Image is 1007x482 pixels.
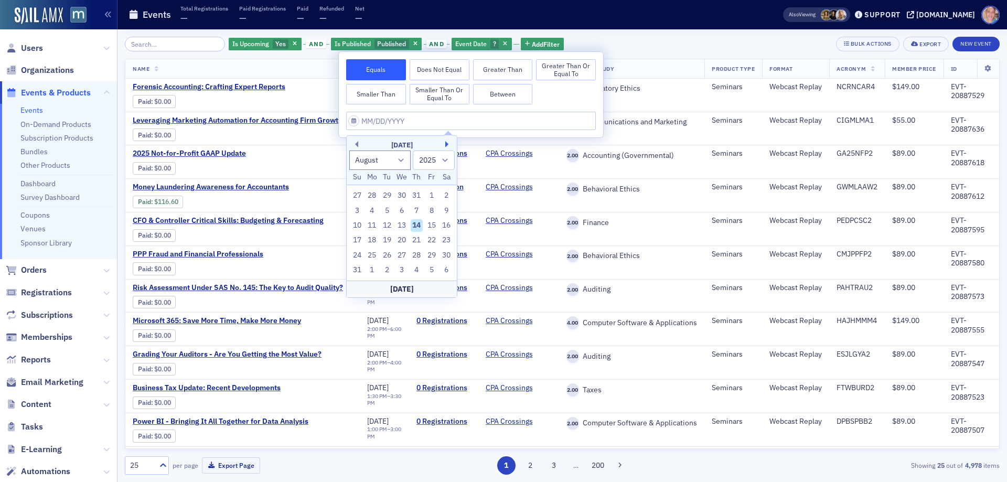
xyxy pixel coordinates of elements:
a: 0 Registrations [416,417,471,426]
a: View Homepage [63,7,87,25]
button: Greater Than or Equal To [536,59,596,80]
div: Yes [229,38,302,51]
div: Choose Friday, August 8th, 2025 [425,205,438,217]
span: 4.00 [566,316,580,329]
div: PEDPCSC2 [837,216,877,226]
div: Choose Wednesday, September 3rd, 2025 [395,264,408,276]
a: CPA Crossings [486,383,533,393]
span: Registrations [21,287,72,298]
div: Choose Monday, July 28th, 2025 [366,189,378,202]
div: month 2025-08 [350,188,454,278]
a: E-Learning [6,444,62,455]
span: Add Filter [532,39,560,49]
span: CPA Crossings [486,183,552,192]
span: $55.00 [892,115,915,125]
button: Does Not Equal [410,59,469,80]
span: Format [769,65,792,72]
span: Behavioral Ethics [579,251,640,261]
div: Choose Sunday, August 31st, 2025 [351,264,363,276]
span: and [306,40,326,48]
a: 2025 Not-for-Profit GAAP Update [133,149,309,158]
span: and [426,40,447,48]
a: Survey Dashboard [20,192,80,202]
div: Choose Saturday, August 30th, 2025 [440,249,453,262]
span: Money Laundering Awareness for Accountants [133,183,309,192]
span: Reports [21,354,51,366]
input: MM/DD/YYYY [346,112,596,130]
div: Webcast Replay [769,216,822,226]
span: $0.00 [154,131,171,139]
span: Computer Software & Applications [579,318,697,328]
a: CPA Crossings [486,316,533,326]
a: Content [6,399,51,410]
div: GA25NFP2 [837,149,877,158]
span: 2.00 [566,350,580,363]
div: Choose Saturday, August 16th, 2025 [440,219,453,232]
span: Event Date [455,39,487,48]
span: : [138,231,154,239]
span: CPA Crossings [486,283,552,293]
div: Export [919,41,941,47]
a: Paid [138,164,151,172]
span: 2.00 [566,216,580,229]
a: 0 Registrations [416,383,471,393]
div: Mo [366,171,378,184]
div: Webcast Replay [769,116,822,125]
a: New Event [952,38,1000,48]
div: Seminars [712,82,755,92]
div: Support [864,10,901,19]
span: — [319,12,327,24]
span: $89.00 [892,283,915,292]
div: Webcast Replay [769,250,822,259]
div: Bulk Actions [851,41,892,47]
div: EVT-20887636 [951,116,992,134]
button: AddFilter [521,38,564,51]
p: Total Registrations [180,5,228,12]
span: ID [951,65,957,72]
div: Seminars [712,183,755,192]
label: per page [173,460,198,470]
button: Previous Month [352,141,358,147]
div: Seminars [712,283,755,293]
div: PAHTRAU2 [837,283,877,293]
a: PPP Fraud and Financial Professionals [133,250,309,259]
span: : [138,265,154,273]
a: Forensic Accounting: Crafting Expert Reports [133,82,309,92]
span: — [180,12,188,24]
span: CPA Crossings [486,149,552,158]
a: CPA Crossings [486,183,533,192]
span: Users [21,42,43,54]
div: Fr [425,171,438,184]
span: Acronym [837,65,866,72]
div: Choose Monday, August 11th, 2025 [366,219,378,232]
span: $0.00 [154,265,171,273]
span: $0.00 [154,331,171,339]
span: $89.00 [892,249,915,259]
div: Choose Thursday, July 31st, 2025 [411,189,423,202]
a: Microsoft 365: Save More Time, Make More Money [133,316,309,326]
button: New Event [952,37,1000,51]
a: Organizations [6,65,74,76]
div: Choose Monday, August 18th, 2025 [366,234,378,247]
span: Organizations [21,65,74,76]
span: $149.00 [892,316,919,325]
a: Paid [138,331,151,339]
div: Choose Monday, August 4th, 2025 [366,205,378,217]
button: Smaller Than [346,84,406,105]
span: : [138,98,154,105]
span: Is Published [335,39,371,48]
div: EVT-20887573 [951,283,992,302]
span: Automations [21,466,70,477]
time: 2:00 PM [367,325,387,333]
button: Smaller Than or Equal To [410,84,469,105]
span: E-Learning [21,444,62,455]
span: Grading Your Auditors - Are You Getting the Most Value? [133,350,322,359]
span: Yes [275,39,286,48]
span: : [138,131,154,139]
div: Paid: 0 - $0 [133,162,176,175]
span: Name [133,65,149,72]
a: Other Products [20,160,70,170]
a: Paid [138,98,151,105]
div: EVT-20887555 [951,316,992,335]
